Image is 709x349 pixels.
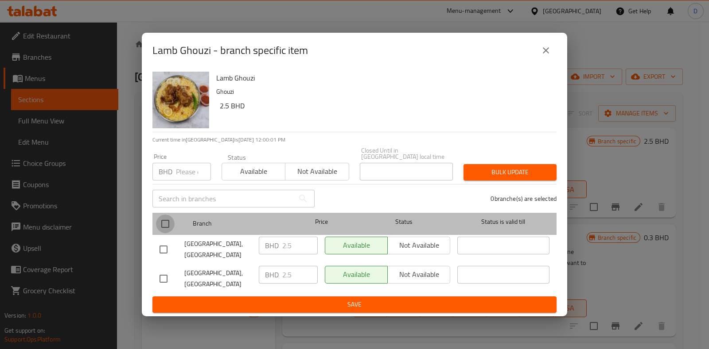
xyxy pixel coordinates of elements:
[226,165,282,178] span: Available
[152,190,294,207] input: Search in branches
[471,167,549,178] span: Bulk update
[184,268,252,290] span: [GEOGRAPHIC_DATA],[GEOGRAPHIC_DATA]
[292,216,351,227] span: Price
[535,40,557,61] button: close
[176,163,211,180] input: Please enter price
[464,164,557,180] button: Bulk update
[220,100,549,112] h6: 2.5 BHD
[285,163,349,180] button: Not available
[265,240,279,251] p: BHD
[282,266,318,284] input: Please enter price
[457,216,549,227] span: Status is valid till
[216,72,549,84] h6: Lamb Ghouzi
[193,218,285,229] span: Branch
[152,296,557,313] button: Save
[216,86,549,97] p: Ghouzi
[282,237,318,254] input: Please enter price
[159,166,172,177] p: BHD
[265,269,279,280] p: BHD
[289,165,345,178] span: Not available
[358,216,450,227] span: Status
[222,163,285,180] button: Available
[152,43,308,58] h2: Lamb Ghouzi - branch specific item
[152,72,209,128] img: Lamb Ghouzi
[184,238,252,261] span: [GEOGRAPHIC_DATA], [GEOGRAPHIC_DATA]
[491,194,557,203] p: 0 branche(s) are selected
[160,299,549,310] span: Save
[152,136,557,144] p: Current time in [GEOGRAPHIC_DATA] is [DATE] 12:00:01 PM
